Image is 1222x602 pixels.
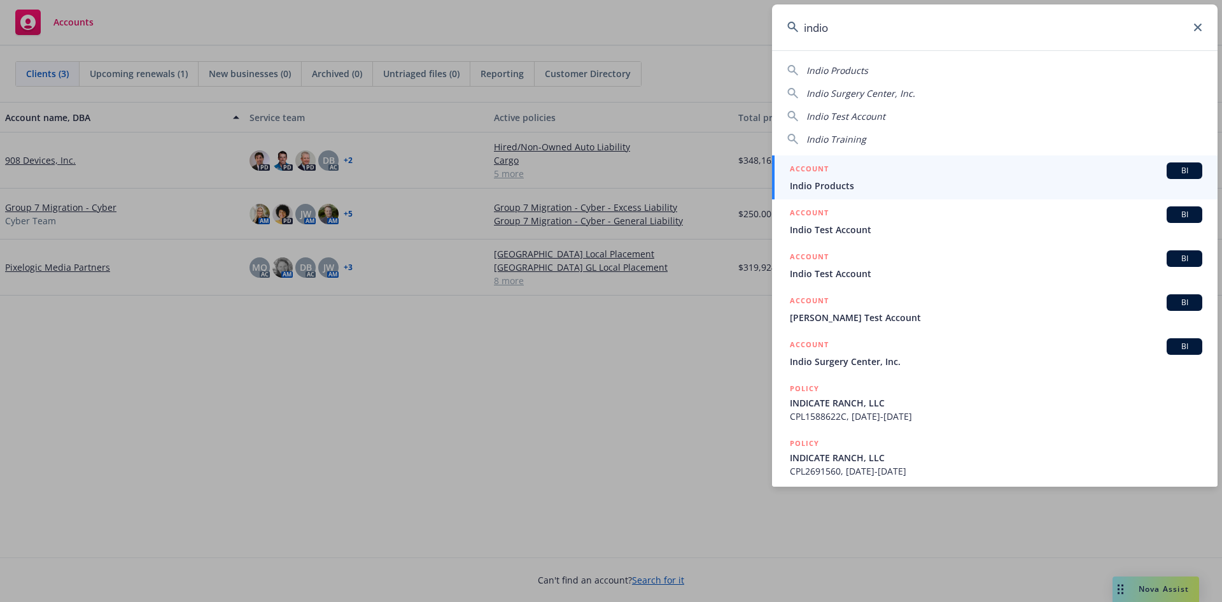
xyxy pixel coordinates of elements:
[790,250,829,266] h5: ACCOUNT
[1172,341,1197,352] span: BI
[1172,253,1197,264] span: BI
[790,223,1202,236] span: Indio Test Account
[790,464,1202,478] span: CPL2691560, [DATE]-[DATE]
[772,430,1218,485] a: POLICYINDICATE RANCH, LLCCPL2691560, [DATE]-[DATE]
[790,206,829,222] h5: ACCOUNT
[790,338,829,354] h5: ACCOUNT
[772,287,1218,331] a: ACCOUNTBI[PERSON_NAME] Test Account
[790,410,1202,423] span: CPL1588622C, [DATE]-[DATE]
[1172,297,1197,308] span: BI
[772,375,1218,430] a: POLICYINDICATE RANCH, LLCCPL1588622C, [DATE]-[DATE]
[790,294,829,310] h5: ACCOUNT
[1172,209,1197,220] span: BI
[790,396,1202,410] span: INDICATE RANCH, LLC
[806,133,866,145] span: Indio Training
[806,110,885,122] span: Indio Test Account
[790,437,819,450] h5: POLICY
[790,267,1202,280] span: Indio Test Account
[806,87,915,99] span: Indio Surgery Center, Inc.
[806,64,868,76] span: Indio Products
[772,243,1218,287] a: ACCOUNTBIIndio Test Account
[772,155,1218,199] a: ACCOUNTBIIndio Products
[1172,165,1197,176] span: BI
[790,179,1202,192] span: Indio Products
[772,331,1218,375] a: ACCOUNTBIIndio Surgery Center, Inc.
[790,162,829,178] h5: ACCOUNT
[772,4,1218,50] input: Search...
[790,382,819,395] h5: POLICY
[790,311,1202,324] span: [PERSON_NAME] Test Account
[790,451,1202,464] span: INDICATE RANCH, LLC
[772,199,1218,243] a: ACCOUNTBIIndio Test Account
[790,355,1202,368] span: Indio Surgery Center, Inc.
